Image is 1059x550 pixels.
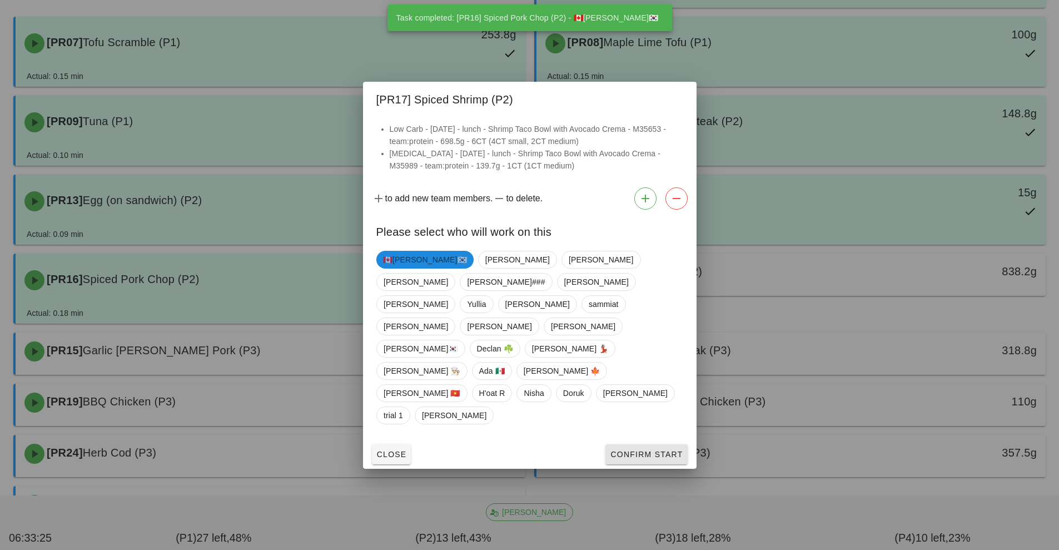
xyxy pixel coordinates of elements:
[387,4,668,31] div: Task completed: [PR16] Spiced Pork Chop (P2) - 🇨🇦[PERSON_NAME]🇰🇷
[485,251,549,268] span: [PERSON_NAME]
[376,450,407,459] span: Close
[588,296,618,313] span: sammiat
[372,444,411,464] button: Close
[505,296,569,313] span: [PERSON_NAME]
[384,296,448,313] span: [PERSON_NAME]
[524,385,544,402] span: Nisha
[467,274,545,290] span: [PERSON_NAME]###
[479,363,504,379] span: Ada 🇲🇽
[563,385,584,402] span: Doruk
[384,340,458,357] span: [PERSON_NAME]🇰🇷
[569,251,633,268] span: [PERSON_NAME]
[390,147,683,172] li: [MEDICAL_DATA] - [DATE] - lunch - Shrimp Taco Bowl with Avocado Crema - M35989 - team:protein - 1...
[363,82,697,114] div: [PR17] Spiced Shrimp (P2)
[467,296,486,313] span: Yullia
[550,318,615,335] span: [PERSON_NAME]
[383,251,467,269] span: 🇨🇦[PERSON_NAME]🇰🇷
[523,363,600,379] span: [PERSON_NAME] 🍁
[384,385,460,402] span: [PERSON_NAME] 🇻🇳
[384,363,460,379] span: [PERSON_NAME] 👨🏼‍🍳
[384,407,403,424] span: trial 1
[390,123,683,147] li: Low Carb - [DATE] - lunch - Shrimp Taco Bowl with Avocado Crema - M35653 - team:protein - 698.5g ...
[384,274,448,290] span: [PERSON_NAME]
[603,385,667,402] span: [PERSON_NAME]
[605,444,687,464] button: Confirm Start
[467,318,531,335] span: [PERSON_NAME]
[610,450,683,459] span: Confirm Start
[363,183,697,214] div: to add new team members. to delete.
[384,318,448,335] span: [PERSON_NAME]
[479,385,505,402] span: H'oat R
[564,274,628,290] span: [PERSON_NAME]
[476,340,513,357] span: Declan ☘️
[421,407,486,424] span: [PERSON_NAME]
[531,340,608,357] span: [PERSON_NAME] 💃🏽
[363,214,697,246] div: Please select who will work on this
